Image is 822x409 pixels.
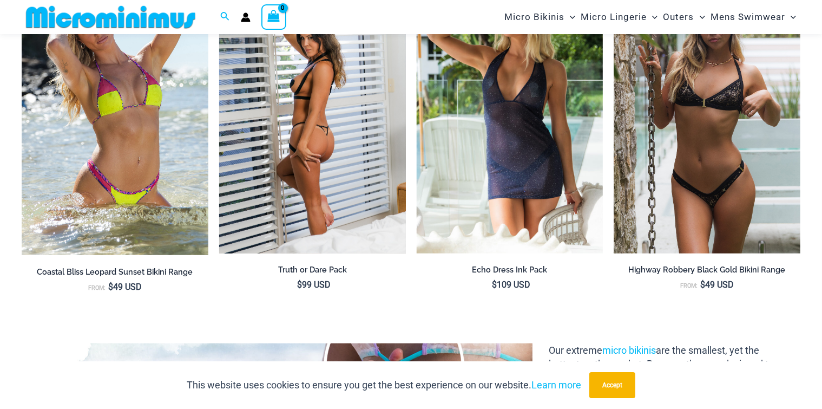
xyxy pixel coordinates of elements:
[108,282,142,292] bdi: 49 USD
[88,284,106,291] span: From:
[22,267,208,281] a: Coastal Bliss Leopard Sunset Bikini Range
[241,12,251,22] a: Account icon link
[502,3,578,31] a: Micro BikinisMenu ToggleMenu Toggle
[22,267,208,277] h2: Coastal Bliss Leopard Sunset Bikini Range
[22,5,200,29] img: MM SHOP LOGO FLAT
[708,3,799,31] a: Mens SwimwearMenu ToggleMenu Toggle
[647,3,657,31] span: Menu Toggle
[700,280,705,290] span: $
[504,3,564,31] span: Micro Bikinis
[614,265,800,275] h2: Highway Robbery Black Gold Bikini Range
[261,4,286,29] a: View Shopping Cart, empty
[108,282,113,292] span: $
[661,3,708,31] a: OutersMenu ToggleMenu Toggle
[417,265,603,275] h2: Echo Dress Ink Pack
[417,265,603,279] a: Echo Dress Ink Pack
[492,280,530,290] bdi: 109 USD
[694,3,705,31] span: Menu Toggle
[219,265,406,275] h2: Truth or Dare Pack
[602,345,656,356] a: micro bikinis
[492,280,497,290] span: $
[220,10,230,24] a: Search icon link
[711,3,785,31] span: Mens Swimwear
[187,377,581,393] p: This website uses cookies to ensure you get the best experience on our website.
[700,280,734,290] bdi: 49 USD
[500,2,800,33] nav: Site Navigation
[297,280,331,290] bdi: 99 USD
[663,3,694,31] span: Outers
[614,265,800,279] a: Highway Robbery Black Gold Bikini Range
[297,280,302,290] span: $
[531,379,581,391] a: Learn more
[578,3,660,31] a: Micro LingerieMenu ToggleMenu Toggle
[785,3,796,31] span: Menu Toggle
[564,3,575,31] span: Menu Toggle
[581,3,647,31] span: Micro Lingerie
[589,372,635,398] button: Accept
[680,282,698,289] span: From:
[219,265,406,279] a: Truth or Dare Pack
